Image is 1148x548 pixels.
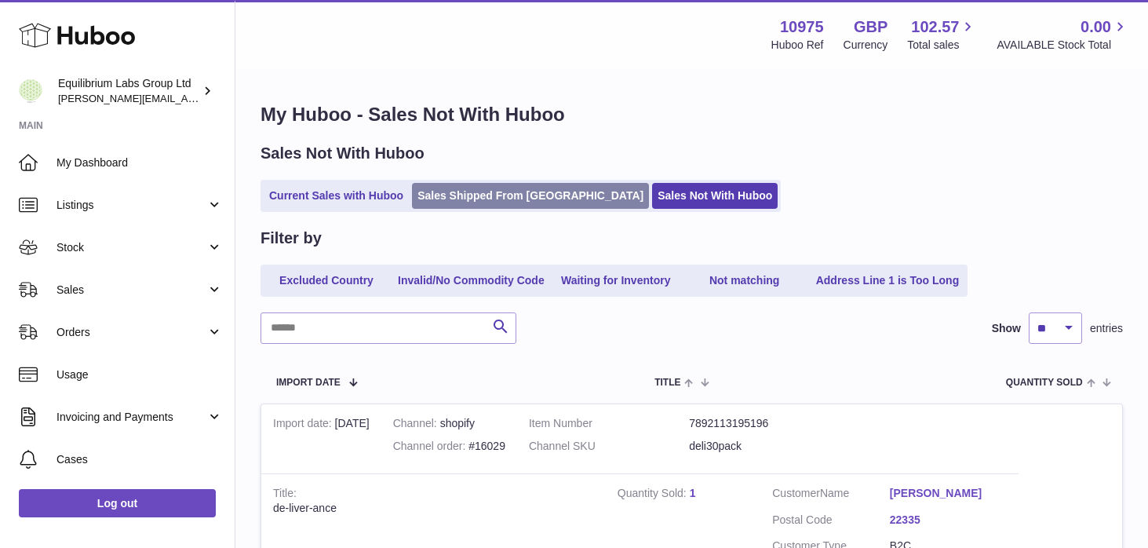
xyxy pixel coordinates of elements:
[907,16,977,53] a: 102.57 Total sales
[772,487,820,499] span: Customer
[56,240,206,255] span: Stock
[689,439,849,454] dd: deli30pack
[393,439,505,454] div: #16029
[56,410,206,425] span: Invoicing and Payments
[261,228,322,249] h2: Filter by
[261,143,425,164] h2: Sales Not With Huboo
[393,417,440,433] strong: Channel
[844,38,888,53] div: Currency
[529,439,689,454] dt: Channel SKU
[58,92,315,104] span: [PERSON_NAME][EMAIL_ADDRESS][DOMAIN_NAME]
[553,268,679,294] a: Waiting for Inventory
[56,452,223,467] span: Cases
[273,501,594,516] div: de-liver-ance
[56,283,206,298] span: Sales
[276,378,341,388] span: Import date
[654,378,680,388] span: Title
[907,38,977,53] span: Total sales
[1006,378,1083,388] span: Quantity Sold
[772,486,890,505] dt: Name
[56,198,206,213] span: Listings
[890,513,1008,528] a: 22335
[690,487,696,499] a: 1
[56,325,206,340] span: Orders
[682,268,807,294] a: Not matching
[911,16,959,38] span: 102.57
[392,268,550,294] a: Invalid/No Commodity Code
[412,183,649,209] a: Sales Shipped From [GEOGRAPHIC_DATA]
[273,487,297,503] strong: Title
[19,79,42,103] img: h.woodrow@theliverclinic.com
[771,38,824,53] div: Huboo Ref
[261,102,1123,127] h1: My Huboo - Sales Not With Huboo
[890,486,1008,501] a: [PERSON_NAME]
[689,416,849,431] dd: 7892113195196
[1081,16,1111,38] span: 0.00
[393,416,505,431] div: shopify
[56,155,223,170] span: My Dashboard
[811,268,965,294] a: Address Line 1 is Too Long
[264,183,409,209] a: Current Sales with Huboo
[19,489,216,517] a: Log out
[854,16,887,38] strong: GBP
[772,513,890,532] dt: Postal Code
[997,16,1129,53] a: 0.00 AVAILABLE Stock Total
[529,416,689,431] dt: Item Number
[56,367,223,382] span: Usage
[264,268,389,294] a: Excluded Country
[261,404,381,473] td: [DATE]
[618,487,690,503] strong: Quantity Sold
[58,76,199,106] div: Equilibrium Labs Group Ltd
[652,183,778,209] a: Sales Not With Huboo
[393,440,469,456] strong: Channel order
[780,16,824,38] strong: 10975
[273,417,335,433] strong: Import date
[992,321,1021,336] label: Show
[997,38,1129,53] span: AVAILABLE Stock Total
[1090,321,1123,336] span: entries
